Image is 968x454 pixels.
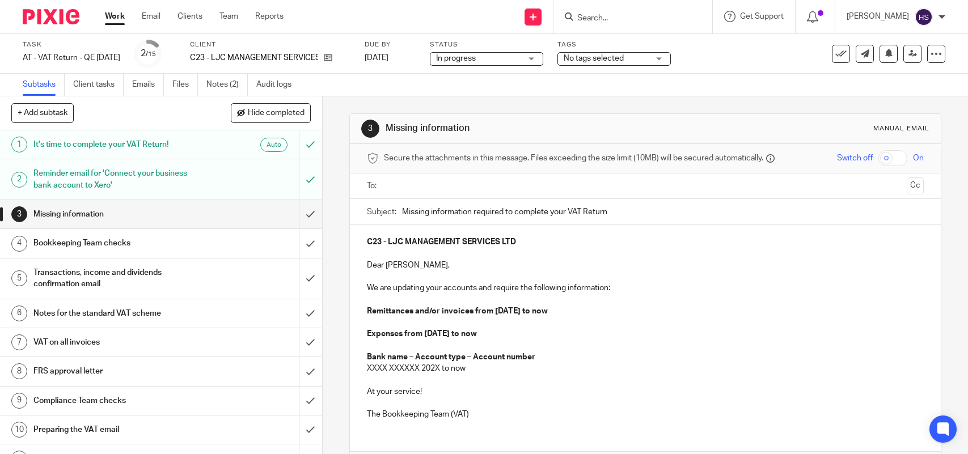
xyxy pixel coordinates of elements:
[367,260,923,271] p: Dear [PERSON_NAME],
[367,206,396,218] label: Subject:
[33,363,203,380] h1: FRS approval letter
[913,152,924,164] span: On
[206,74,248,96] a: Notes (2)
[740,12,784,20] span: Get Support
[33,165,203,194] h1: Reminder email for 'Connect your business bank account to Xero'
[367,238,516,246] strong: C23 - LJC MANAGEMENT SERVICES LTD
[23,9,79,24] img: Pixie
[367,409,923,420] p: The Bookkeeping Team (VAT)
[132,74,164,96] a: Emails
[219,11,238,22] a: Team
[33,305,203,322] h1: Notes for the standard VAT scheme
[847,11,909,22] p: [PERSON_NAME]
[33,421,203,438] h1: Preparing the VAT email
[190,40,350,49] label: Client
[23,52,120,63] div: AT - VAT Return - QE [DATE]
[141,47,156,60] div: 2
[11,334,27,350] div: 7
[367,180,379,192] label: To:
[384,152,763,164] span: Secure the attachments in this message. Files exceeding the size limit (10MB) will be secured aut...
[873,124,929,133] div: Manual email
[255,11,284,22] a: Reports
[23,52,120,63] div: AT - VAT Return - QE 31-07-2025
[33,392,203,409] h1: Compliance Team checks
[33,206,203,223] h1: Missing information
[367,330,477,338] strong: Expenses from [DATE] to now
[365,54,388,62] span: [DATE]
[73,74,124,96] a: Client tasks
[907,177,924,194] button: Cc
[557,40,671,49] label: Tags
[248,109,305,118] span: Hide completed
[33,136,203,153] h1: It's time to complete your VAT Return!
[231,103,311,122] button: Hide completed
[33,235,203,252] h1: Bookkeeping Team checks
[915,8,933,26] img: svg%3E
[11,137,27,152] div: 1
[146,51,156,57] small: /15
[256,74,300,96] a: Audit logs
[576,14,678,24] input: Search
[172,74,198,96] a: Files
[430,40,543,49] label: Status
[11,236,27,252] div: 4
[11,393,27,409] div: 9
[177,11,202,22] a: Clients
[142,11,160,22] a: Email
[190,52,318,63] p: C23 - LJC MANAGEMENT SERVICES LTD
[11,270,27,286] div: 5
[105,11,125,22] a: Work
[837,152,873,164] span: Switch off
[33,334,203,351] h1: VAT on all invoices
[23,74,65,96] a: Subtasks
[367,363,923,374] p: XXXX XXXXXX 202X to now
[367,307,548,315] strong: Remittances and/or invoices from [DATE] to now
[365,40,416,49] label: Due by
[367,386,923,397] p: At your service!
[436,54,476,62] span: In progress
[367,353,535,361] strong: Bank name – Account type – Account number
[11,206,27,222] div: 3
[361,120,379,138] div: 3
[11,172,27,188] div: 2
[11,363,27,379] div: 8
[386,122,670,134] h1: Missing information
[564,54,624,62] span: No tags selected
[11,422,27,438] div: 10
[11,103,74,122] button: + Add subtask
[367,282,923,294] p: We are updating your accounts and require the following information:
[33,264,203,293] h1: Transactions, income and dividends confirmation email
[260,138,288,152] div: Auto
[11,306,27,321] div: 6
[23,40,120,49] label: Task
